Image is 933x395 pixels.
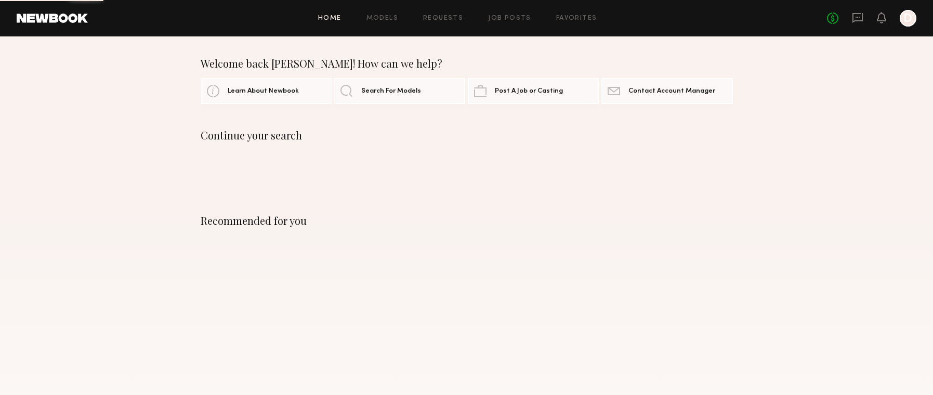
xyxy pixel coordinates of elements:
[201,57,733,70] div: Welcome back [PERSON_NAME]! How can we help?
[488,15,531,22] a: Job Posts
[495,88,563,95] span: Post A Job or Casting
[228,88,299,95] span: Learn About Newbook
[628,88,715,95] span: Contact Account Manager
[423,15,463,22] a: Requests
[201,129,733,142] div: Continue your search
[366,15,398,22] a: Models
[556,15,597,22] a: Favorites
[900,10,916,27] a: D
[201,78,332,104] a: Learn About Newbook
[318,15,341,22] a: Home
[201,214,733,227] div: Recommended for you
[601,78,732,104] a: Contact Account Manager
[334,78,465,104] a: Search For Models
[361,88,421,95] span: Search For Models
[468,78,599,104] a: Post A Job or Casting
